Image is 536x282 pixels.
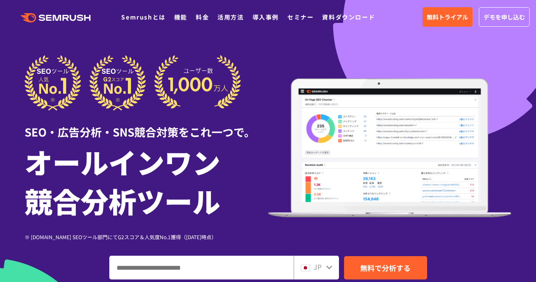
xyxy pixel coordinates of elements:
span: JP [314,262,322,272]
span: デモを申し込む [483,12,525,22]
span: 無料で分析する [360,262,411,273]
a: 活用方法 [217,13,244,21]
a: 資料ダウンロード [322,13,375,21]
a: セミナー [287,13,314,21]
div: ※ [DOMAIN_NAME] SEOツール部門にてG2スコア＆人気度No.1獲得（[DATE]時点） [25,233,268,241]
a: 料金 [196,13,209,21]
h1: オールインワン 競合分析ツール [25,142,268,220]
a: 無料で分析する [344,256,427,279]
a: デモを申し込む [479,7,530,27]
span: 無料トライアル [427,12,468,22]
a: 機能 [174,13,187,21]
a: 導入事例 [253,13,279,21]
a: 無料トライアル [422,7,472,27]
div: SEO・広告分析・SNS競合対策をこれ一つで。 [25,111,268,140]
input: ドメイン、キーワードまたはURLを入力してください [110,256,293,279]
a: Semrushとは [121,13,165,21]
